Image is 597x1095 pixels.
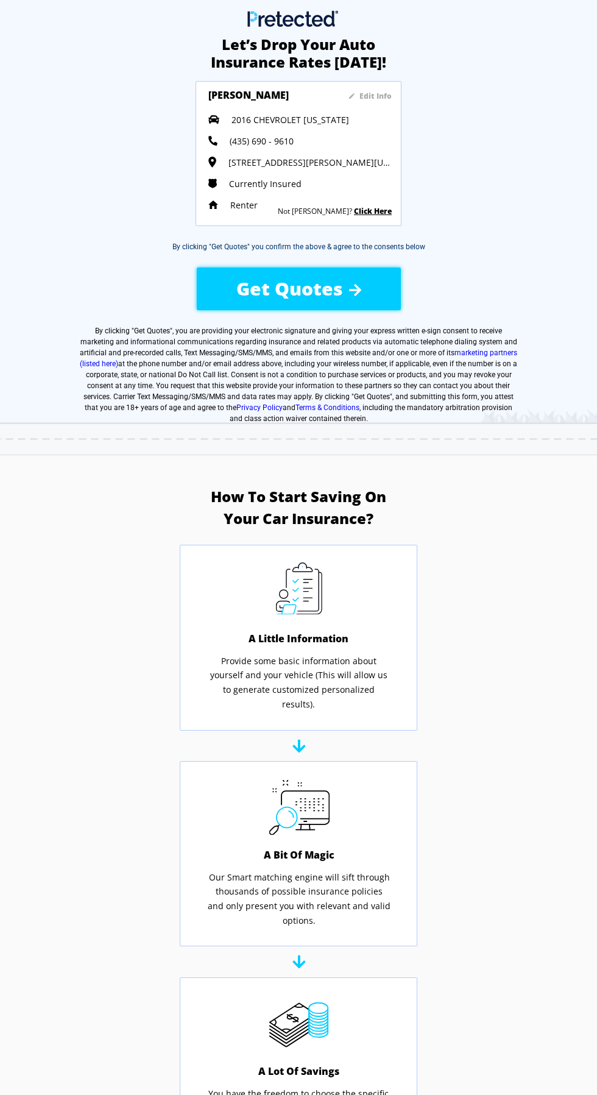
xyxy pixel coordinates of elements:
sapn: Not [PERSON_NAME]? [278,206,352,216]
span: Get Quotes [236,276,343,301]
p: Our Smart matching engine will sift through thousands of possible insurance policies and only pre... [207,870,392,928]
a: Click Here [354,206,392,216]
span: Renter [230,199,258,211]
h3: [PERSON_NAME] [208,88,312,107]
sapn: Edit Info [359,91,392,101]
span: Currently Insured [229,178,302,190]
div: By clicking "Get Quotes" you confirm the above & agree to the consents below [172,241,425,252]
h4: A Little Information [235,631,363,645]
h2: Let’s Drop Your Auto Insurance Rates [DATE]! [201,36,396,71]
h3: How To Start Saving On Your Car Insurance? [210,486,387,530]
button: Get Quotes [197,268,401,310]
p: Provide some basic information about yourself and your vehicle (This will allow us to generate cu... [207,654,391,712]
img: Main Logo [247,10,338,27]
a: Terms & Conditions [295,403,359,412]
label: By clicking " ", you are providing your electronic signature and giving your express written e-si... [80,325,517,424]
h4: A Lot Of Savings [235,1064,363,1077]
a: Privacy Policy [236,403,283,412]
span: (435) 690 - 9610 [230,135,294,147]
a: marketing partners (listed here) [80,349,517,368]
span: [STREET_ADDRESS][PERSON_NAME][US_STATE] [228,157,392,168]
h4: A Bit Of Magic [235,848,364,861]
span: 2016 CHEVROLET [US_STATE] [231,114,349,126]
span: Get Quotes [134,327,170,335]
